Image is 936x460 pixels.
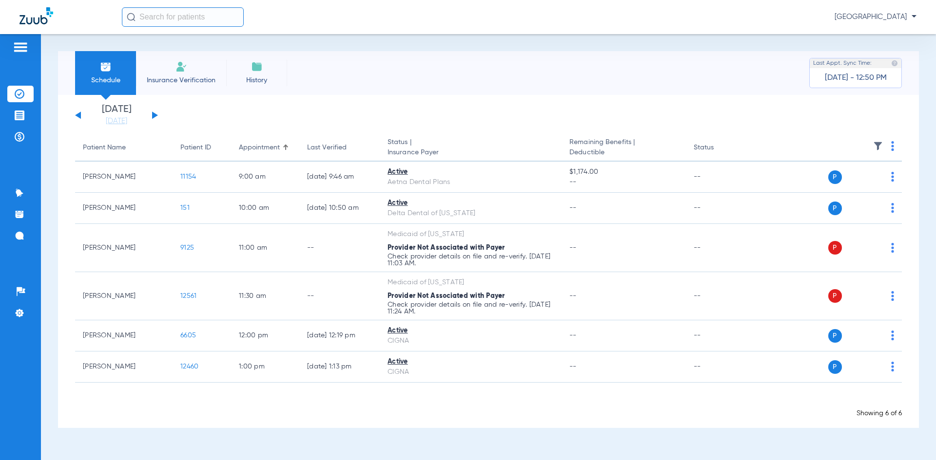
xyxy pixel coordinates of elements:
div: Aetna Dental Plans [388,177,554,187]
img: History [251,61,263,73]
span: History [234,75,280,85]
td: -- [686,320,752,351]
div: Active [388,357,554,367]
span: P [828,202,842,215]
td: 10:00 AM [231,193,299,224]
span: -- [569,293,577,299]
img: x.svg [869,291,879,301]
img: group-dot-blue.svg [891,172,894,182]
span: -- [569,177,678,187]
td: [PERSON_NAME] [75,351,173,383]
a: [DATE] [87,116,146,126]
div: Active [388,167,554,177]
span: Provider Not Associated with Payer [388,293,505,299]
div: Appointment [239,143,280,153]
td: -- [686,162,752,193]
td: [DATE] 10:50 AM [299,193,380,224]
div: CIGNA [388,336,554,346]
span: P [828,289,842,303]
div: Medicaid of [US_STATE] [388,229,554,239]
div: Patient ID [180,143,223,153]
span: [DATE] - 12:50 PM [825,73,887,83]
span: P [828,329,842,343]
span: P [828,170,842,184]
img: group-dot-blue.svg [891,362,894,371]
input: Search for patients [122,7,244,27]
li: [DATE] [87,105,146,126]
th: Remaining Benefits | [562,134,685,162]
div: Active [388,326,554,336]
span: Showing 6 of 6 [857,410,902,417]
span: -- [569,244,577,251]
p: Check provider details on file and re-verify. [DATE] 11:24 AM. [388,301,554,315]
img: group-dot-blue.svg [891,203,894,213]
span: Insurance Payer [388,147,554,158]
div: Medicaid of [US_STATE] [388,277,554,288]
img: filter.svg [873,141,883,151]
span: Insurance Verification [143,75,219,85]
span: 12460 [180,363,198,370]
td: [PERSON_NAME] [75,193,173,224]
span: 9125 [180,244,194,251]
td: 11:00 AM [231,224,299,272]
div: CIGNA [388,367,554,377]
td: 1:00 PM [231,351,299,383]
td: [PERSON_NAME] [75,320,173,351]
img: x.svg [869,243,879,253]
td: -- [686,224,752,272]
img: x.svg [869,203,879,213]
td: [PERSON_NAME] [75,224,173,272]
img: x.svg [869,172,879,182]
img: group-dot-blue.svg [891,141,894,151]
td: -- [299,224,380,272]
div: Delta Dental of [US_STATE] [388,208,554,219]
td: -- [686,272,752,320]
td: 11:30 AM [231,272,299,320]
span: 12561 [180,293,196,299]
iframe: Chat Widget [887,413,936,460]
div: Active [388,198,554,208]
span: -- [569,204,577,211]
span: Provider Not Associated with Payer [388,244,505,251]
img: group-dot-blue.svg [891,243,894,253]
td: [DATE] 12:19 PM [299,320,380,351]
span: -- [569,363,577,370]
span: -- [569,332,577,339]
img: group-dot-blue.svg [891,291,894,301]
p: Check provider details on file and re-verify. [DATE] 11:03 AM. [388,253,554,267]
div: Patient Name [83,143,126,153]
img: Zuub Logo [19,7,53,24]
img: hamburger-icon [13,41,28,53]
td: [PERSON_NAME] [75,162,173,193]
span: [GEOGRAPHIC_DATA] [835,12,916,22]
td: [DATE] 1:13 PM [299,351,380,383]
td: -- [686,193,752,224]
div: Patient Name [83,143,165,153]
td: -- [299,272,380,320]
td: -- [686,351,752,383]
span: 151 [180,204,190,211]
div: Last Verified [307,143,347,153]
span: Deductible [569,147,678,158]
th: Status | [380,134,562,162]
div: Appointment [239,143,292,153]
span: Loading [474,398,503,406]
img: Search Icon [127,13,136,21]
div: Patient ID [180,143,211,153]
span: P [828,241,842,255]
td: 9:00 AM [231,162,299,193]
img: last sync help info [891,60,898,67]
img: group-dot-blue.svg [891,331,894,340]
span: Schedule [82,75,129,85]
th: Status [686,134,752,162]
span: P [828,360,842,374]
td: 12:00 PM [231,320,299,351]
img: Manual Insurance Verification [175,61,187,73]
span: 11154 [180,173,196,180]
img: x.svg [869,331,879,340]
td: [PERSON_NAME] [75,272,173,320]
span: 6605 [180,332,196,339]
span: $1,174.00 [569,167,678,177]
td: [DATE] 9:46 AM [299,162,380,193]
